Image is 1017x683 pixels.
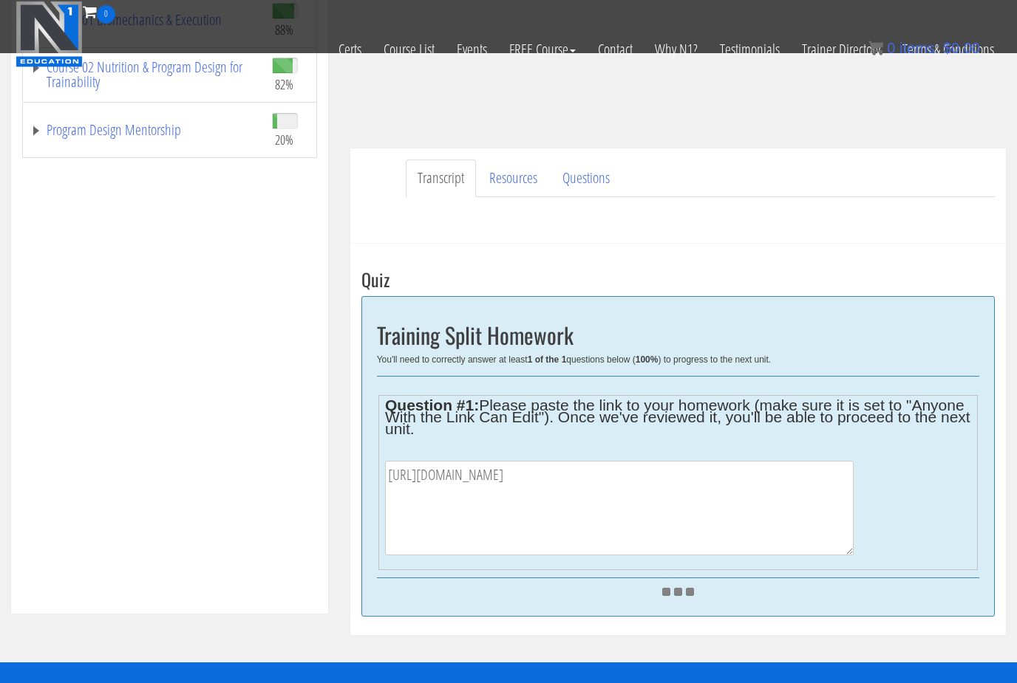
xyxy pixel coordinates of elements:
img: n1-education [16,1,83,67]
a: Questions [551,159,622,197]
a: Terms & Conditions [891,24,1005,75]
b: 1 of the 1 [528,354,567,365]
h3: Quiz [361,270,995,289]
div: You'll need to correctly answer at least questions below ( ) to progress to the next unit. [377,354,979,365]
h2: Training Split Homework [377,323,979,347]
strong: Question #1: [385,397,479,413]
span: 82% [275,76,293,92]
a: 0 [83,1,115,21]
a: Why N1? [644,24,709,75]
a: 0 items: $0.00 [868,40,980,56]
a: Transcript [406,159,476,197]
span: items: [899,40,939,56]
a: Program Design Mentorship [30,123,257,137]
a: Certs [327,24,373,75]
a: FREE Course [498,24,587,75]
a: Resources [477,159,549,197]
legend: Please paste the link to your homework (make sure it is set to "Anyone With the Link Can Edit"). ... [385,399,971,435]
span: 20% [275,131,293,148]
img: ajax_loader.gif [662,588,694,596]
b: 100% [636,354,659,365]
img: icon11.png [868,41,883,55]
a: Contact [587,24,644,75]
bdi: 0.00 [943,40,980,56]
a: Events [446,24,498,75]
a: Testimonials [709,24,791,75]
span: 0 [887,40,895,56]
span: 0 [97,5,115,24]
a: Course List [373,24,446,75]
span: $ [943,40,951,56]
a: Trainer Directory [791,24,891,75]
